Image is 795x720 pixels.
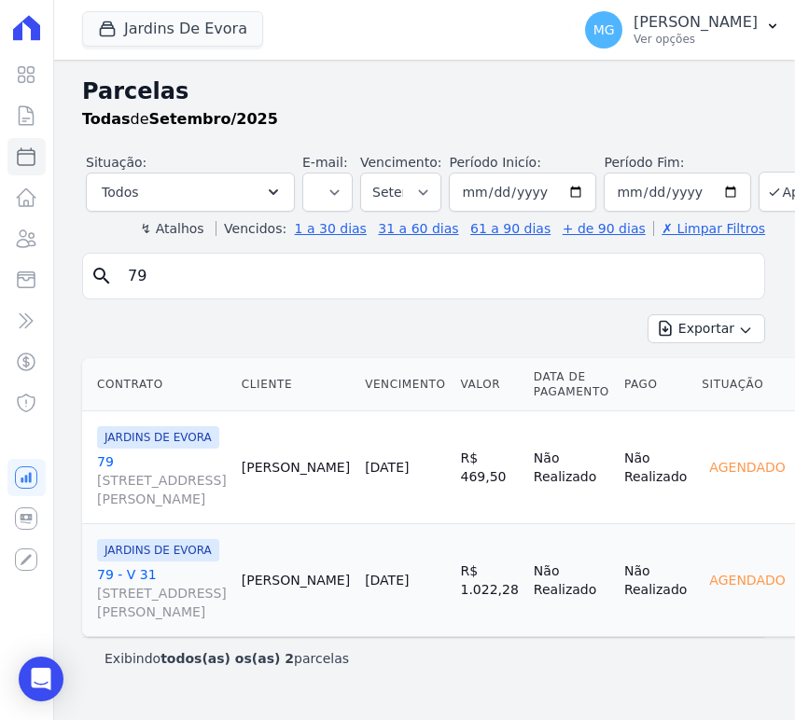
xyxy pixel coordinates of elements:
label: Período Fim: [604,153,751,173]
label: E-mail: [302,155,348,170]
a: 79[STREET_ADDRESS][PERSON_NAME] [97,452,227,508]
button: Exportar [648,314,765,343]
input: Buscar por nome do lote ou do cliente [117,257,757,295]
i: search [91,265,113,287]
a: 61 a 90 dias [470,221,551,236]
a: ✗ Limpar Filtros [653,221,765,236]
th: Data de Pagamento [526,358,617,411]
label: Vencimento: [360,155,441,170]
label: Situação: [86,155,146,170]
td: Não Realizado [617,524,694,637]
div: Agendado [702,454,792,480]
a: 79 - V 31[STREET_ADDRESS][PERSON_NAME] [97,565,227,621]
div: Agendado [702,567,792,593]
p: de [82,108,278,131]
p: [PERSON_NAME] [634,13,758,32]
a: 31 a 60 dias [378,221,458,236]
span: JARDINS DE EVORA [97,426,219,449]
p: Exibindo parcelas [105,649,349,668]
td: [PERSON_NAME] [234,524,357,637]
b: todos(as) os(as) 2 [160,651,294,666]
button: MG [PERSON_NAME] Ver opções [570,4,795,56]
span: MG [593,23,615,36]
span: Todos [102,181,138,203]
label: ↯ Atalhos [140,221,203,236]
strong: Todas [82,110,131,128]
button: Jardins De Evora [82,11,263,47]
div: Open Intercom Messenger [19,657,63,701]
td: [PERSON_NAME] [234,411,357,524]
td: Não Realizado [617,411,694,524]
strong: Setembro/2025 [149,110,278,128]
th: Vencimento [357,358,453,411]
th: Valor [453,358,526,411]
a: [DATE] [365,573,409,588]
td: R$ 469,50 [453,411,526,524]
button: Todos [86,173,295,212]
td: Não Realizado [526,411,617,524]
td: Não Realizado [526,524,617,637]
th: Contrato [82,358,234,411]
td: R$ 1.022,28 [453,524,526,637]
th: Cliente [234,358,357,411]
span: JARDINS DE EVORA [97,539,219,561]
h2: Parcelas [82,75,765,108]
label: Período Inicío: [449,155,540,170]
label: Vencidos: [216,221,286,236]
span: [STREET_ADDRESS][PERSON_NAME] [97,471,227,508]
th: Pago [617,358,694,411]
p: Ver opções [634,32,758,47]
span: [STREET_ADDRESS][PERSON_NAME] [97,584,227,621]
a: 1 a 30 dias [295,221,367,236]
a: + de 90 dias [563,221,646,236]
a: [DATE] [365,460,409,475]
